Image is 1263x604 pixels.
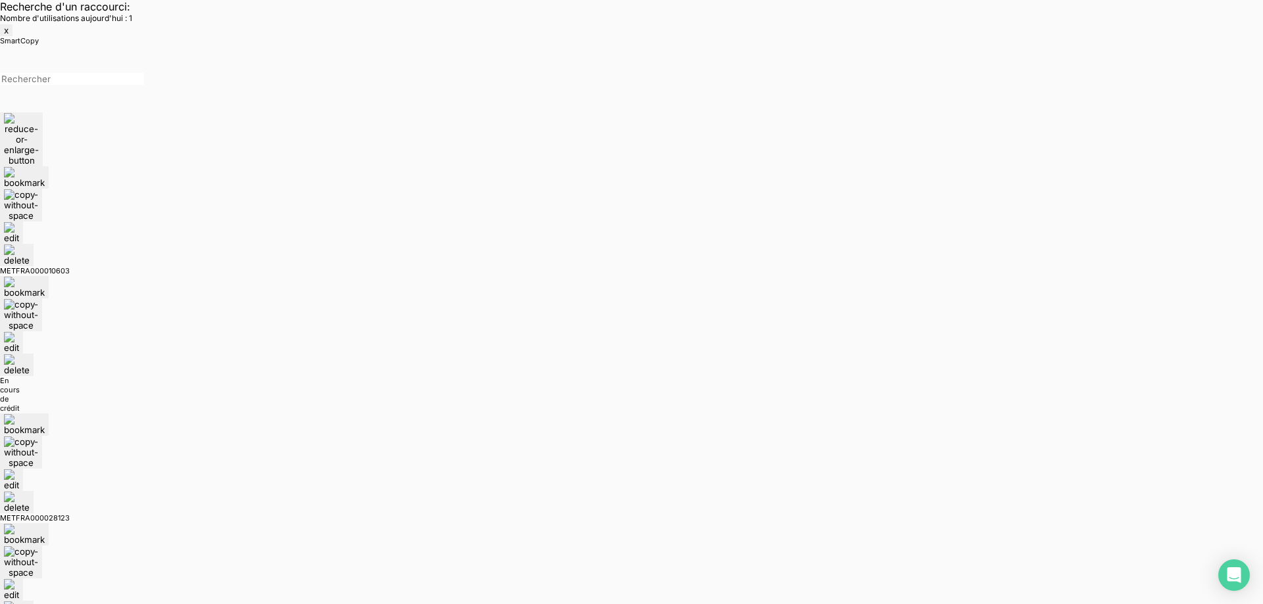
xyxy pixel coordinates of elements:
div: Open Intercom Messenger [1218,559,1250,591]
img: delete [4,492,30,513]
img: edit [4,332,19,353]
img: copy-without-space [4,299,38,331]
img: bookmark [4,524,45,545]
img: edit [4,222,19,243]
img: bookmark [4,277,45,298]
img: copy-without-space [4,546,38,578]
img: delete [4,244,30,266]
img: reduce-or-enlarge-button [4,113,39,166]
img: bookmark [4,414,45,435]
img: edit [4,469,19,490]
img: delete [4,354,30,375]
img: copy-without-space [4,436,38,468]
img: copy-without-space [4,189,38,221]
img: bookmark [4,167,45,188]
img: edit [4,579,19,600]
